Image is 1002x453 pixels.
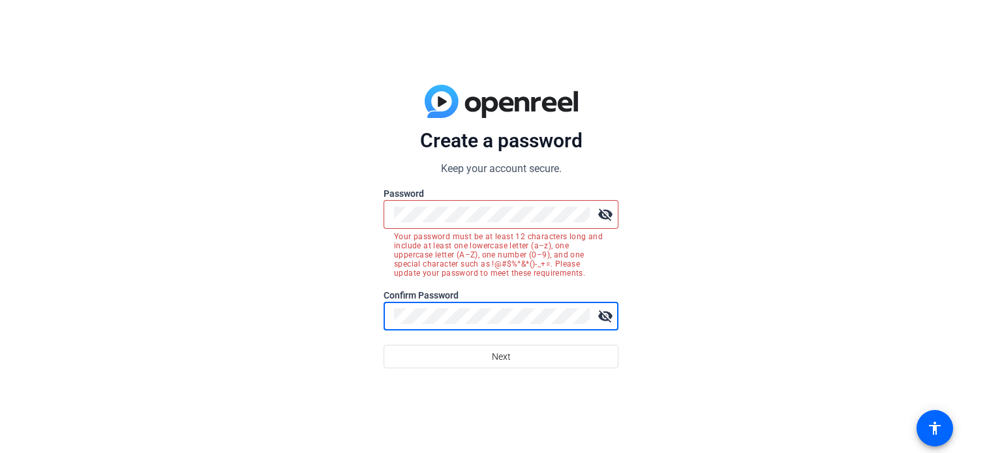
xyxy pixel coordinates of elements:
[592,201,618,227] mat-icon: visibility_off
[384,128,618,153] p: Create a password
[384,289,618,302] label: Confirm Password
[425,85,578,119] img: blue-gradient.svg
[384,187,618,200] label: Password
[927,420,943,436] mat-icon: accessibility
[492,344,511,369] span: Next
[384,345,618,368] button: Next
[592,303,618,329] mat-icon: visibility_off
[384,161,618,177] p: Keep your account secure.
[394,229,608,278] mat-error: Your password must be at least 12 characters long and include at least one lowercase letter (a–z)...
